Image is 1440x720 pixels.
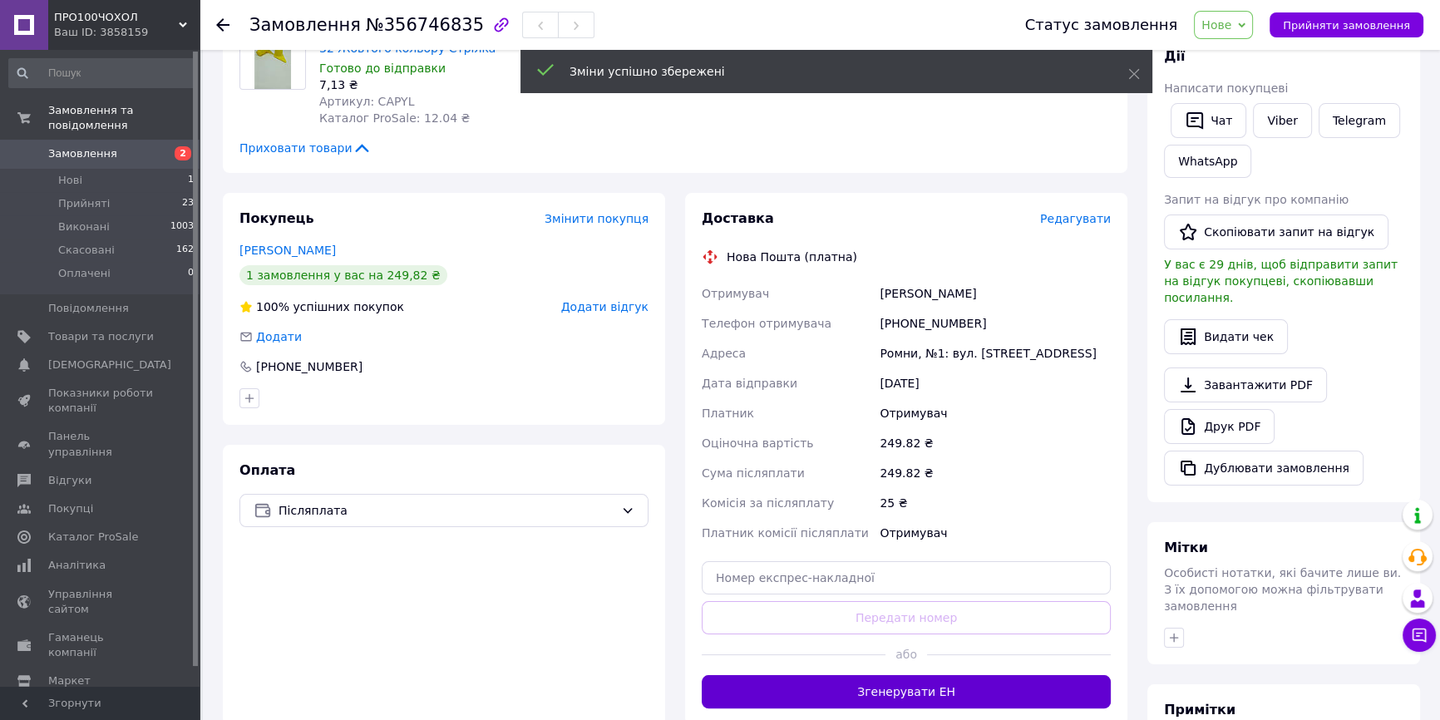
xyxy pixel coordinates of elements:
[570,63,1087,80] div: Зміни успішно збережені
[1283,19,1410,32] span: Прийняти замовлення
[256,300,289,313] span: 100%
[1164,193,1349,206] span: Запит на відгук про компанію
[319,76,575,93] div: 7,13 ₴
[48,630,154,660] span: Гаманець компанії
[319,95,414,108] span: Артикул: CAPYL
[1164,540,1208,555] span: Мітки
[1164,702,1235,718] span: Примітки
[216,17,229,33] div: Повернутися назад
[254,358,364,375] div: [PHONE_NUMBER]
[876,488,1114,518] div: 25 ₴
[58,266,111,281] span: Оплачені
[1164,258,1398,304] span: У вас є 29 днів, щоб відправити запит на відгук покупцеві, скопіювавши посилання.
[1164,48,1185,64] span: Дії
[8,58,195,88] input: Пошук
[876,368,1114,398] div: [DATE]
[48,358,171,372] span: [DEMOGRAPHIC_DATA]
[279,501,614,520] span: Післяплата
[702,317,831,330] span: Телефон отримувача
[239,210,314,226] span: Покупець
[188,266,194,281] span: 0
[1164,367,1327,402] a: Завантажити PDF
[1403,619,1436,652] button: Чат з покупцем
[1201,18,1231,32] span: Нове
[702,526,869,540] span: Платник комісії післяплати
[1164,81,1288,95] span: Написати покупцеві
[239,265,447,285] div: 1 замовлення у вас на 249,82 ₴
[1164,319,1288,354] button: Видати чек
[722,249,861,265] div: Нова Пошта (платна)
[1164,451,1364,486] button: Дублювати замовлення
[319,111,470,125] span: Каталог ProSale: 12.04 ₴
[702,347,746,360] span: Адреса
[175,146,191,160] span: 2
[58,219,110,234] span: Виконані
[1164,409,1275,444] a: Друк PDF
[561,300,648,313] span: Додати відгук
[256,330,302,343] span: Додати
[239,462,295,478] span: Оплата
[48,501,93,516] span: Покупці
[249,15,361,35] span: Замовлення
[48,301,129,316] span: Повідомлення
[702,287,769,300] span: Отримувач
[1171,103,1246,138] button: Чат
[702,675,1111,708] button: Згенерувати ЕН
[170,219,194,234] span: 1003
[702,436,813,450] span: Оціночна вартість
[1164,145,1251,178] a: WhatsApp
[48,473,91,488] span: Відгуки
[48,386,154,416] span: Показники роботи компанії
[48,329,154,344] span: Товари та послуги
[545,212,648,225] span: Змінити покупця
[702,496,834,510] span: Комісія за післяплату
[885,646,926,663] span: або
[1040,212,1111,225] span: Редагувати
[1270,12,1423,37] button: Прийняти замовлення
[48,429,154,459] span: Панель управління
[702,210,774,226] span: Доставка
[239,244,336,257] a: [PERSON_NAME]
[876,308,1114,338] div: [PHONE_NUMBER]
[319,25,566,55] a: Ковпачок пластиковий на колісну гайку 32 Жовтого кольору Стрілка
[239,140,372,156] span: Приховати товари
[1319,103,1400,138] a: Telegram
[702,561,1111,594] input: Номер експрес-накладної
[48,146,117,161] span: Замовлення
[58,243,115,258] span: Скасовані
[876,428,1114,458] div: 249.82 ₴
[876,518,1114,548] div: Отримувач
[1164,566,1401,613] span: Особисті нотатки, які бачите лише ви. З їх допомогою можна фільтрувати замовлення
[48,673,91,688] span: Маркет
[702,407,754,420] span: Платник
[1253,103,1311,138] a: Viber
[58,173,82,188] span: Нові
[702,377,797,390] span: Дата відправки
[1164,215,1388,249] button: Скопіювати запит на відгук
[239,298,404,315] div: успішних покупок
[48,530,138,545] span: Каталог ProSale
[48,587,154,617] span: Управління сайтом
[182,196,194,211] span: 23
[876,338,1114,368] div: Ромни, №1: вул. [STREET_ADDRESS]
[366,15,484,35] span: №356746835
[876,458,1114,488] div: 249.82 ₴
[254,24,291,89] img: Ковпачок пластиковий на колісну гайку 32 Жовтого кольору Стрілка
[188,173,194,188] span: 1
[876,279,1114,308] div: [PERSON_NAME]
[176,243,194,258] span: 162
[48,558,106,573] span: Аналітика
[702,466,805,480] span: Сума післяплати
[876,398,1114,428] div: Отримувач
[54,25,200,40] div: Ваш ID: 3858159
[58,196,110,211] span: Прийняті
[48,103,200,133] span: Замовлення та повідомлення
[54,10,179,25] span: ПРО100ЧОХОЛ
[1025,17,1178,33] div: Статус замовлення
[319,62,446,75] span: Готово до відправки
